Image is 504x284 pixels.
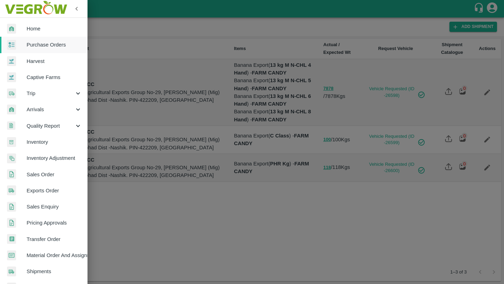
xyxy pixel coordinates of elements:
span: Purchase Orders [27,41,82,49]
img: whArrival [7,105,16,115]
span: Quality Report [27,122,74,130]
span: Trip [27,90,74,97]
span: Pricing Approvals [27,219,82,227]
span: Inventory Adjustment [27,154,82,162]
span: Arrivals [27,106,74,113]
img: inventory [7,153,16,163]
img: delivery [7,88,16,99]
span: Home [27,25,82,33]
img: harvest [7,72,16,83]
img: shipments [7,185,16,196]
img: reciept [7,40,16,50]
img: whTransfer [7,234,16,244]
span: Inventory [27,138,82,146]
span: Captive Farms [27,73,82,81]
img: harvest [7,56,16,66]
img: sales [7,218,16,228]
img: qualityReport [7,121,15,130]
span: Shipments [27,268,82,275]
span: Transfer Order [27,235,82,243]
img: whArrival [7,24,16,34]
img: sales [7,202,16,212]
span: Exports Order [27,187,82,194]
span: Harvest [27,57,82,65]
span: Material Order And Assignment [27,251,82,259]
span: Sales Enquiry [27,203,82,211]
img: shipments [7,267,16,277]
img: sales [7,169,16,179]
span: Sales Order [27,171,82,178]
img: whInventory [7,137,16,147]
img: centralMaterial [7,250,16,261]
